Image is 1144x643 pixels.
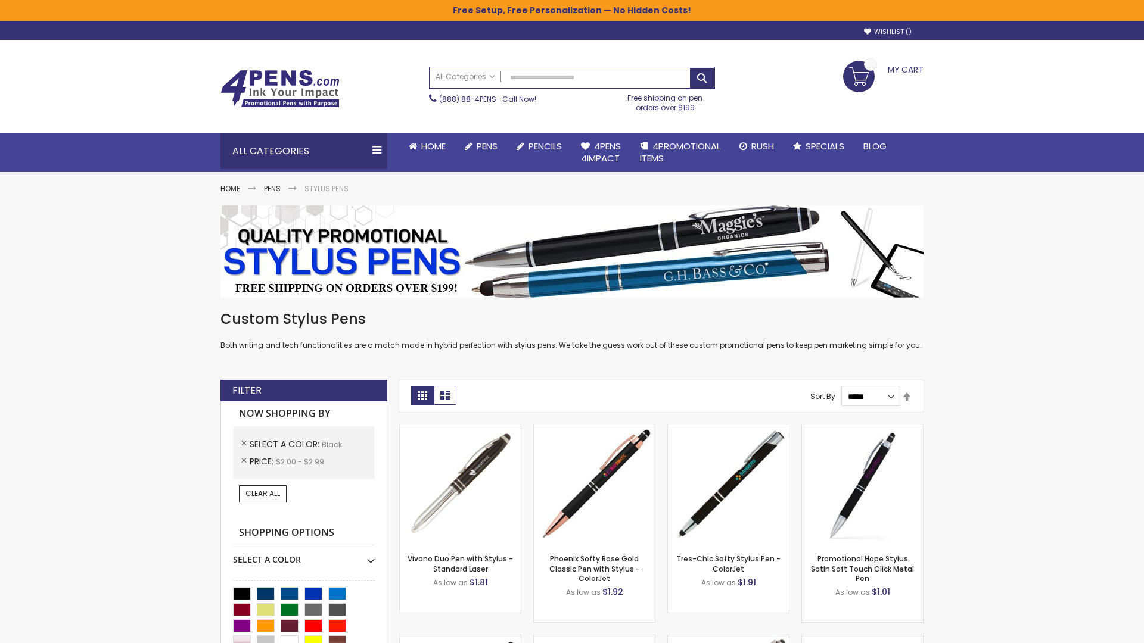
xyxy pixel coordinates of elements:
[439,94,496,104] a: (888) 88-4PENS
[220,310,924,351] div: Both writing and tech functionalities are a match made in hybrid perfection with stylus pens. We ...
[863,140,887,152] span: Blog
[411,386,434,405] strong: Grid
[640,140,720,164] span: 4PROMOTIONAL ITEMS
[802,424,923,434] a: Promotional Hope Stylus Satin Soft Touch Click Metal Pen-Black
[220,70,340,108] img: 4Pens Custom Pens and Promotional Products
[400,424,521,434] a: Vivano Duo Pen with Stylus - Standard Laser-Black
[730,133,784,160] a: Rush
[433,578,468,588] span: As low as
[751,140,774,152] span: Rush
[408,554,513,573] a: Vivano Duo Pen with Stylus - Standard Laser
[264,183,281,193] a: Pens
[477,140,498,152] span: Pens
[421,140,446,152] span: Home
[549,554,640,583] a: Phoenix Softy Rose Gold Classic Pen with Stylus - ColorJet
[233,520,375,546] strong: Shopping Options
[220,183,240,193] a: Home
[470,576,488,588] span: $1.81
[276,457,324,467] span: $2.00 - $2.99
[784,133,854,160] a: Specials
[806,140,844,152] span: Specials
[811,554,914,583] a: Promotional Hope Stylus Satin Soft Touch Click Metal Pen
[220,205,924,298] img: Stylus Pens
[615,89,716,113] div: Free shipping on pen orders over $199
[802,424,923,545] img: Promotional Hope Stylus Satin Soft Touch Click Metal Pen-Black
[864,27,912,36] a: Wishlist
[220,133,387,169] div: All Categories
[630,133,730,172] a: 4PROMOTIONALITEMS
[455,133,507,160] a: Pens
[239,485,287,502] a: Clear All
[233,401,375,426] strong: Now Shopping by
[872,586,890,598] span: $1.01
[436,72,495,82] span: All Categories
[738,576,756,588] span: $1.91
[232,384,262,397] strong: Filter
[322,439,342,450] span: Black
[581,140,621,164] span: 4Pens 4impact
[668,424,789,545] img: Tres-Chic Softy Stylus Pen - ColorJet-Black
[701,578,736,588] span: As low as
[250,455,276,467] span: Price
[507,133,571,160] a: Pencils
[304,183,349,193] strong: Stylus Pens
[566,587,601,597] span: As low as
[571,133,630,172] a: 4Pens4impact
[534,424,655,434] a: Phoenix Softy Rose Gold Classic Pen with Stylus - ColorJet-Black
[835,587,870,597] span: As low as
[430,67,501,87] a: All Categories
[399,133,455,160] a: Home
[245,488,280,498] span: Clear All
[439,94,536,104] span: - Call Now!
[676,554,781,573] a: Tres-Chic Softy Stylus Pen - ColorJet
[810,391,835,401] label: Sort By
[220,310,924,329] h1: Custom Stylus Pens
[534,424,655,545] img: Phoenix Softy Rose Gold Classic Pen with Stylus - ColorJet-Black
[668,424,789,434] a: Tres-Chic Softy Stylus Pen - ColorJet-Black
[529,140,562,152] span: Pencils
[854,133,896,160] a: Blog
[400,424,521,545] img: Vivano Duo Pen with Stylus - Standard Laser-Black
[602,586,623,598] span: $1.92
[233,545,375,566] div: Select A Color
[250,438,322,450] span: Select A Color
